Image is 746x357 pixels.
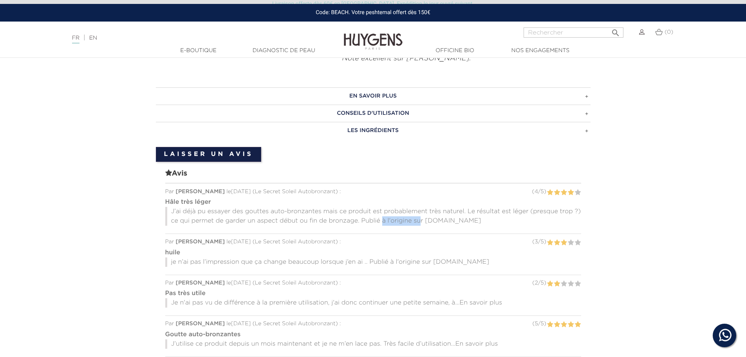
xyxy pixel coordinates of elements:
label: 5 [574,320,581,330]
label: 2 [554,279,560,289]
label: 3 [560,238,567,248]
strong: Goutte auto-bronzantes [165,332,241,338]
a: Nos engagements [501,47,580,55]
strong: huile [165,250,181,256]
span: 2 [535,280,538,286]
div: ( / ) [532,320,546,328]
span: 3 [535,239,538,245]
label: 3 [560,188,567,198]
label: 3 [560,320,567,330]
label: 1 [547,188,553,198]
a: Officine Bio [416,47,494,55]
a: Laisser un avis [156,147,262,162]
p: Je n'ai pas vu de différence à la première utilisation, j'ai donc continuer une petite semaine, à... [165,298,581,308]
i:  [611,26,620,35]
label: 1 [547,320,553,330]
span: Le Secret Soleil Autobronzant [255,189,336,194]
span: En savoir plus [460,300,502,306]
div: ( / ) [532,238,546,246]
label: 2 [554,320,560,330]
div: Par le [DATE] ( ) : [165,279,581,287]
button:  [609,25,623,36]
label: 5 [574,279,581,289]
span: Le Secret Soleil Autobronzant [255,321,336,326]
span: (0) [665,29,673,35]
div: Par le [DATE] ( ) : [165,320,581,328]
span: 5 [535,321,538,326]
input: Rechercher [524,27,623,38]
span: En savoir plus [455,341,498,347]
div: ( / ) [532,279,546,287]
span: [PERSON_NAME] [176,239,225,245]
label: 1 [547,279,553,289]
label: 4 [567,320,574,330]
p: J’ai déjà pu essayer des gouttes auto-bronzantes mais ce produit est probablement très naturel. L... [165,207,581,226]
em: Noté excellent sur [PERSON_NAME]. [342,55,471,62]
div: Par le [DATE] ( ) : [165,238,581,246]
div: | [68,33,305,43]
span: 5 [540,239,544,245]
label: 2 [554,238,560,248]
label: 4 [567,188,574,198]
span: 4 [535,189,538,194]
a: FR [72,35,79,43]
p: je n’ai pas l’impression que ça change beaucoup lorsque j’en ai .. Publié à l'origine sur [DOMAIN... [165,257,581,267]
a: Diagnostic de peau [245,47,323,55]
span: 5 [540,321,544,326]
label: 4 [567,238,574,248]
label: 5 [574,188,581,198]
div: ( / ) [532,188,546,196]
span: [PERSON_NAME] [176,280,225,286]
div: Par le [DATE] ( ) : [165,188,581,196]
label: 2 [554,188,560,198]
span: Le Secret Soleil Autobronzant [255,280,336,286]
label: 4 [567,279,574,289]
label: 5 [574,238,581,248]
a: CONSEILS D'UTILISATION [156,105,591,122]
label: 3 [560,279,567,289]
a: EN [89,35,97,41]
a: LES INGRÉDIENTS [156,122,591,139]
span: 5 [540,189,544,194]
p: J’utilise ce produit depuis un mois maintenant et je ne m’en lace pas. Très facile d’utilisation... [165,339,581,349]
span: Avis [165,168,581,184]
img: Huygens [344,21,403,51]
label: 1 [547,238,553,248]
span: [PERSON_NAME] [176,321,225,326]
span: 5 [540,280,544,286]
span: [PERSON_NAME] [176,189,225,194]
a: E-Boutique [159,47,238,55]
strong: Hâle très léger [165,199,211,205]
span: Le Secret Soleil Autobronzant [255,239,336,245]
a: EN SAVOIR PLUS [156,87,591,105]
strong: Pas très utile [165,290,206,297]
